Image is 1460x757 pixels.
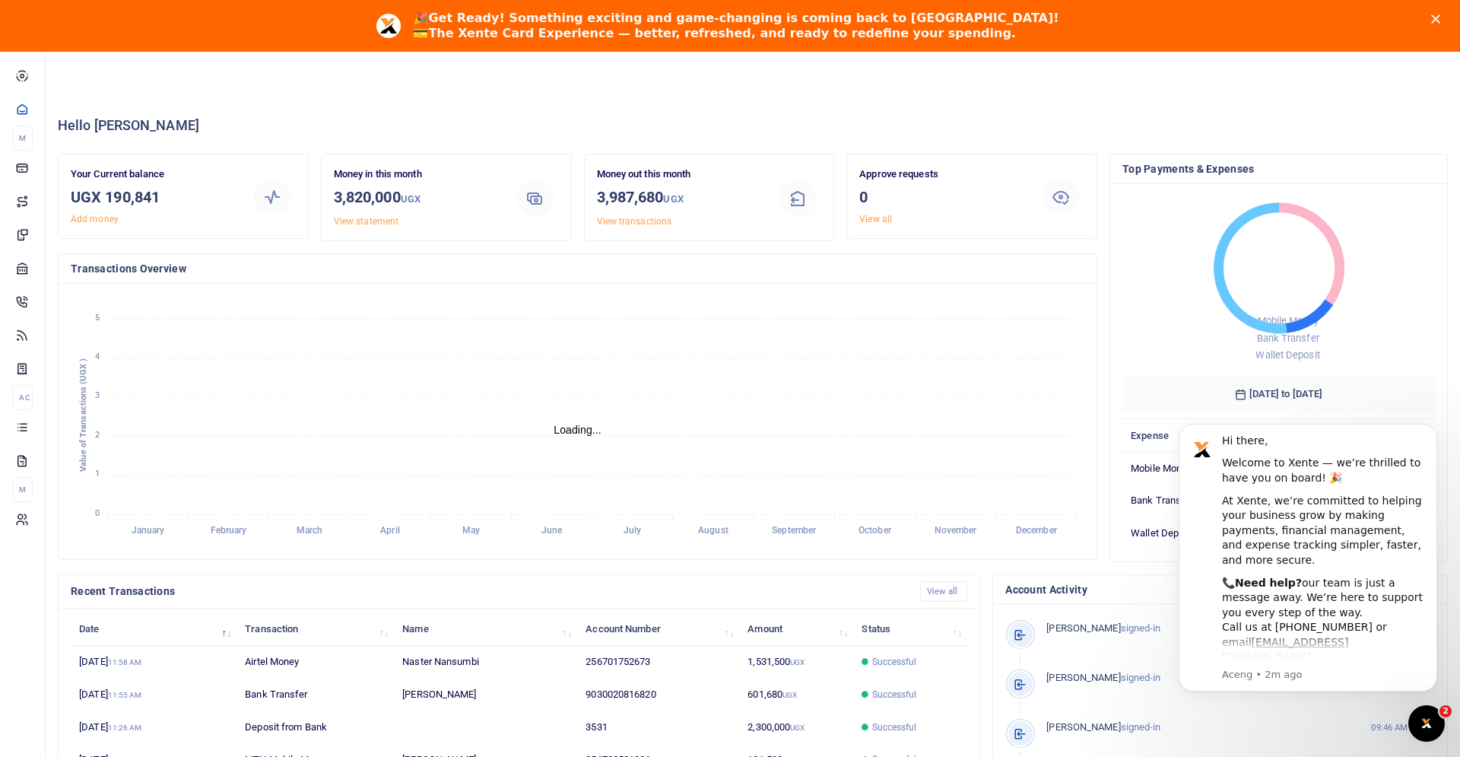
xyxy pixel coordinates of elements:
tspan: October [859,526,892,536]
td: 2,300,000 [739,711,853,744]
td: Bank Transfer [1122,485,1252,517]
p: signed-in [1046,621,1338,637]
span: [PERSON_NAME] [1046,622,1120,634]
small: UGX [790,724,805,732]
tspan: January [132,526,165,536]
a: View statement [334,216,398,227]
tspan: 5 [95,313,100,323]
h4: Transactions Overview [71,260,1084,277]
h4: Account Activity [1005,581,1435,598]
h4: Recent Transactions [71,583,908,600]
a: View all [859,214,892,224]
tspan: 0 [95,508,100,518]
p: Money out this month [597,167,763,183]
td: [PERSON_NAME] [394,679,577,711]
h3: UGX 190,841 [71,186,236,208]
td: Deposit from Bank [236,711,394,744]
th: Account Number: activate to sort column ascending [577,613,739,646]
td: [DATE] [71,711,236,744]
td: [DATE] [71,679,236,711]
td: 601,680 [739,679,853,711]
span: [PERSON_NAME] [1046,721,1120,733]
h4: Top Payments & Expenses [1122,161,1435,177]
p: Money in this month [334,167,500,183]
tspan: 1 [95,469,100,479]
tspan: June [541,526,563,536]
span: Wallet Deposit [1256,349,1320,361]
tspan: 4 [95,351,100,361]
iframe: Intercom notifications message [1156,405,1460,749]
tspan: May [462,526,480,536]
span: [PERSON_NAME] [1046,672,1120,683]
tspan: August [698,526,728,536]
b: The Xente Card Experience — better, refreshed, and ready to redefine your spending. [428,26,1015,40]
span: Successful [872,655,917,669]
small: UGX [782,691,797,699]
a: Add money [71,214,119,224]
h4: Hello [PERSON_NAME] [58,117,1448,134]
text: Value of Transactions (UGX ) [78,358,88,472]
tspan: September [772,526,817,536]
h6: [DATE] to [DATE] [1122,376,1435,412]
span: Successful [872,688,917,701]
div: Close [1431,14,1446,23]
h3: 0 [859,186,1025,208]
td: 256701752673 [577,646,739,679]
a: View transactions [597,216,672,227]
b: Get Ready! Something exciting and game-changing is coming back to [GEOGRAPHIC_DATA]! [428,11,1058,25]
tspan: February [211,526,247,536]
tspan: July [624,526,641,536]
text: Loading... [554,424,601,436]
tspan: 2 [95,430,100,440]
h3: 3,820,000 [334,186,500,211]
small: 11:58 AM [108,658,142,666]
p: signed-in [1046,720,1338,736]
td: 1,531,500 [739,646,853,679]
th: Transaction: activate to sort column ascending [236,613,394,646]
td: Bank Transfer [236,679,394,711]
li: M [12,126,33,151]
p: Your Current balance [71,167,236,183]
span: 2 [1439,705,1452,717]
p: signed-in [1046,670,1338,686]
tspan: March [297,526,323,536]
th: Date: activate to sort column descending [71,613,236,646]
p: Approve requests [859,167,1025,183]
tspan: 3 [95,391,100,401]
img: Profile image for Aceng [376,14,401,38]
td: [DATE] [71,646,236,679]
h3: 3,987,680 [597,186,763,211]
span: Bank Transfer [1257,332,1319,344]
li: M [12,477,33,502]
tspan: April [380,526,400,536]
td: Wallet Deposit [1122,517,1252,549]
td: Mobile Money [1122,452,1252,485]
td: Naster Nansumbi [394,646,577,679]
small: 11:26 AM [108,724,142,732]
th: Amount: activate to sort column ascending [739,613,853,646]
td: 9030020816820 [577,679,739,711]
th: Status: activate to sort column ascending [853,613,967,646]
small: 11:55 AM [108,691,142,699]
small: UGX [401,193,421,205]
td: Airtel Money [236,646,394,679]
small: UGX [790,658,805,666]
div: 🎉 💳 [413,11,1058,41]
th: Expense [1122,419,1252,452]
td: 3531 [577,711,739,744]
a: View all [920,581,968,602]
tspan: December [1016,526,1058,536]
small: UGX [663,193,683,205]
span: Successful [872,720,917,734]
tspan: November [935,526,978,536]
